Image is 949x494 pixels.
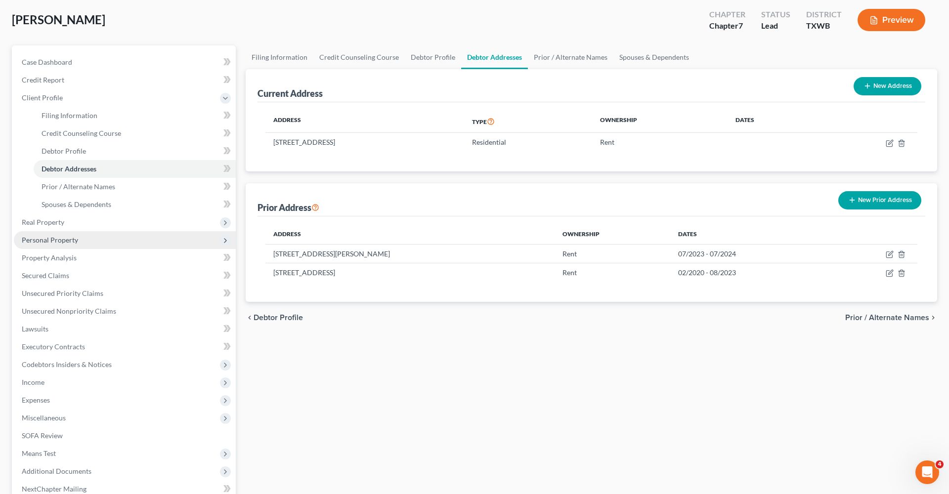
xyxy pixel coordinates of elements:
[22,449,56,457] span: Means Test
[845,314,937,322] button: Prior / Alternate Names chevron_right
[265,133,464,152] td: [STREET_ADDRESS]
[42,182,115,191] span: Prior / Alternate Names
[461,45,528,69] a: Debtor Addresses
[22,342,85,351] span: Executory Contracts
[845,314,929,322] span: Prior / Alternate Names
[265,244,555,263] td: [STREET_ADDRESS][PERSON_NAME]
[806,20,842,32] div: TXWB
[555,224,670,244] th: Ownership
[14,267,236,285] a: Secured Claims
[42,200,111,208] span: Spouses & Dependents
[670,263,831,282] td: 02/2020 - 08/2023
[265,110,464,133] th: Address
[22,396,50,404] span: Expenses
[806,9,842,20] div: District
[42,165,96,173] span: Debtor Addresses
[258,202,319,213] div: Prior Address
[34,178,236,196] a: Prior / Alternate Names
[34,196,236,213] a: Spouses & Dependents
[258,87,323,99] div: Current Address
[405,45,461,69] a: Debtor Profile
[265,224,555,244] th: Address
[14,249,236,267] a: Property Analysis
[22,378,44,386] span: Income
[14,285,236,302] a: Unsecured Priority Claims
[42,147,86,155] span: Debtor Profile
[254,314,303,322] span: Debtor Profile
[464,110,592,133] th: Type
[761,20,790,32] div: Lead
[854,77,921,95] button: New Address
[246,314,303,322] button: chevron_left Debtor Profile
[22,307,116,315] span: Unsecured Nonpriority Claims
[14,427,236,445] a: SOFA Review
[265,263,555,282] td: [STREET_ADDRESS]
[22,93,63,102] span: Client Profile
[709,9,745,20] div: Chapter
[22,253,77,262] span: Property Analysis
[14,320,236,338] a: Lawsuits
[915,460,939,484] iframe: Intercom live chat
[709,20,745,32] div: Chapter
[34,107,236,124] a: Filing Information
[14,71,236,89] a: Credit Report
[22,236,78,244] span: Personal Property
[22,485,86,493] span: NextChapter Mailing
[22,76,64,84] span: Credit Report
[670,224,831,244] th: Dates
[313,45,405,69] a: Credit Counseling Course
[14,302,236,320] a: Unsecured Nonpriority Claims
[246,45,313,69] a: Filing Information
[42,111,97,120] span: Filing Information
[592,110,728,133] th: Ownership
[838,191,921,209] button: New Prior Address
[22,431,63,440] span: SOFA Review
[246,314,254,322] i: chevron_left
[22,289,103,297] span: Unsecured Priority Claims
[613,45,695,69] a: Spouses & Dependents
[22,218,64,226] span: Real Property
[670,244,831,263] td: 07/2023 - 07/2024
[12,12,105,27] span: [PERSON_NAME]
[22,271,69,280] span: Secured Claims
[464,133,592,152] td: Residential
[555,244,670,263] td: Rent
[34,160,236,178] a: Debtor Addresses
[858,9,925,31] button: Preview
[14,338,236,356] a: Executory Contracts
[555,263,670,282] td: Rent
[22,325,48,333] span: Lawsuits
[22,413,66,422] span: Miscellaneous
[14,53,236,71] a: Case Dashboard
[22,467,91,475] span: Additional Documents
[34,142,236,160] a: Debtor Profile
[22,360,112,369] span: Codebtors Insiders & Notices
[528,45,613,69] a: Prior / Alternate Names
[592,133,728,152] td: Rent
[936,460,944,468] span: 4
[728,110,816,133] th: Dates
[929,314,937,322] i: chevron_right
[34,124,236,142] a: Credit Counseling Course
[42,129,121,137] span: Credit Counseling Course
[22,58,72,66] span: Case Dashboard
[738,21,743,30] span: 7
[761,9,790,20] div: Status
